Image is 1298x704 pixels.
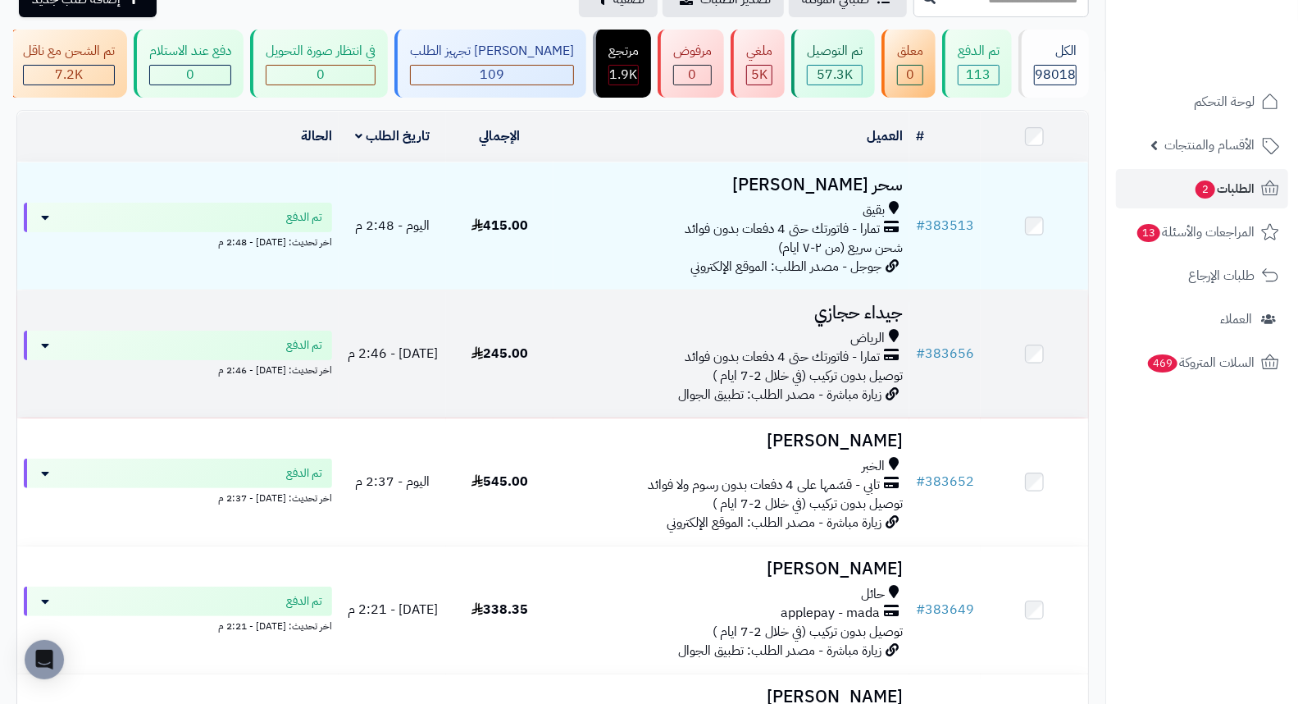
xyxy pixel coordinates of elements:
[25,640,64,679] div: Open Intercom Messenger
[1116,169,1288,208] a: الطلبات2
[862,457,885,476] span: الخبر
[130,30,247,98] a: دفع عند الاستلام 0
[788,30,878,98] a: تم التوصيل 57.3K
[410,42,574,61] div: [PERSON_NAME] تجهيز الطلب
[355,472,430,491] span: اليوم - 2:37 م
[23,42,115,61] div: تم الشحن مع ناقل
[861,585,885,604] span: حائل
[286,337,322,354] span: تم الدفع
[916,126,924,146] a: #
[24,616,332,633] div: اخر تحديث: [DATE] - 2:21 م
[590,30,654,98] a: مرتجع 1.9K
[471,472,528,491] span: 545.00
[916,344,974,363] a: #383656
[781,604,880,623] span: applepay - mada
[355,126,430,146] a: تاريخ الطلب
[560,560,904,578] h3: [PERSON_NAME]
[560,304,904,322] h3: جيداء حجازي
[939,30,1015,98] a: تم الدفع 113
[689,65,697,85] span: 0
[667,513,881,533] span: زيارة مباشرة - مصدر الطلب: الموقع الإلكتروني
[1136,221,1255,244] span: المراجعات والأسئلة
[878,30,939,98] a: معلق 0
[608,42,639,61] div: مرتجع
[751,65,767,85] span: 5K
[648,476,880,495] span: تابي - قسّمها على 4 دفعات بدون رسوم ولا فوائد
[916,216,925,235] span: #
[1015,30,1092,98] a: الكل98018
[480,65,504,85] span: 109
[967,65,991,85] span: 113
[471,344,528,363] span: 245.00
[471,216,528,235] span: 415.00
[778,238,903,258] span: شحن سريع (من ٢-٧ ايام)
[1164,134,1255,157] span: الأقسام والمنتجات
[1194,90,1255,113] span: لوحة التحكم
[1116,343,1288,382] a: السلات المتروكة469
[685,220,880,239] span: تمارا - فاتورتك حتى 4 دفعات بدون فوائد
[348,344,438,363] span: [DATE] - 2:46 م
[1035,65,1076,85] span: 98018
[286,465,322,482] span: تم الدفع
[1188,264,1255,287] span: طلبات الإرجاع
[713,494,903,514] span: توصيل بدون تركيب (في خلال 2-7 ايام )
[674,66,711,85] div: 0
[286,209,322,226] span: تم الدفع
[1146,351,1255,374] span: السلات المتروكة
[713,366,903,386] span: توصيل بدون تركيب (في خلال 2-7 ايام )
[1116,299,1288,339] a: العملاء
[301,126,332,146] a: الحالة
[24,66,114,85] div: 7222
[560,176,904,194] h3: سحر [PERSON_NAME]
[678,385,881,405] span: زيارة مباشرة - مصدر الطلب: تطبيق الجوال
[55,65,83,85] span: 7.2K
[24,488,332,505] div: اخر تحديث: [DATE] - 2:37 م
[471,600,528,619] span: 338.35
[1196,181,1215,199] span: 2
[1116,256,1288,295] a: طلبات الإرجاع
[355,216,430,235] span: اليوم - 2:48 م
[746,42,772,61] div: ملغي
[24,360,332,377] div: اخر تحديث: [DATE] - 2:46 م
[673,42,712,61] div: مرفوض
[916,600,925,619] span: #
[867,126,903,146] a: العميل
[411,66,573,85] div: 109
[850,329,885,348] span: الرياض
[1116,213,1288,252] a: المراجعات والأسئلة13
[747,66,772,85] div: 5026
[916,216,974,235] a: #383513
[916,600,974,619] a: #383649
[897,42,923,61] div: معلق
[817,65,853,85] span: 57.3K
[727,30,788,98] a: ملغي 5K
[266,42,376,61] div: في انتظار صورة التحويل
[150,66,230,85] div: 0
[678,641,881,661] span: زيارة مباشرة - مصدر الطلب: تطبيق الجوال
[247,30,391,98] a: في انتظار صورة التحويل 0
[654,30,727,98] a: مرفوض 0
[609,66,638,85] div: 1868
[1148,354,1177,373] span: 469
[1186,42,1282,76] img: logo-2.png
[286,593,322,610] span: تم الدفع
[958,42,1000,61] div: تم الدفع
[863,201,885,220] span: بقيق
[560,432,904,450] h3: [PERSON_NAME]
[906,65,914,85] span: 0
[916,472,925,491] span: #
[266,66,375,85] div: 0
[1116,82,1288,121] a: لوحة التحكم
[1137,224,1160,242] span: 13
[916,344,925,363] span: #
[713,622,903,642] span: توصيل بدون تركيب (في خلال 2-7 ايام )
[898,66,922,85] div: 0
[959,66,999,85] div: 113
[391,30,590,98] a: [PERSON_NAME] تجهيز الطلب 109
[690,257,881,277] span: جوجل - مصدر الطلب: الموقع الإلكتروني
[149,42,231,61] div: دفع عند الاستلام
[317,65,325,85] span: 0
[348,600,438,619] span: [DATE] - 2:21 م
[186,65,194,85] span: 0
[4,30,130,98] a: تم الشحن مع ناقل 7.2K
